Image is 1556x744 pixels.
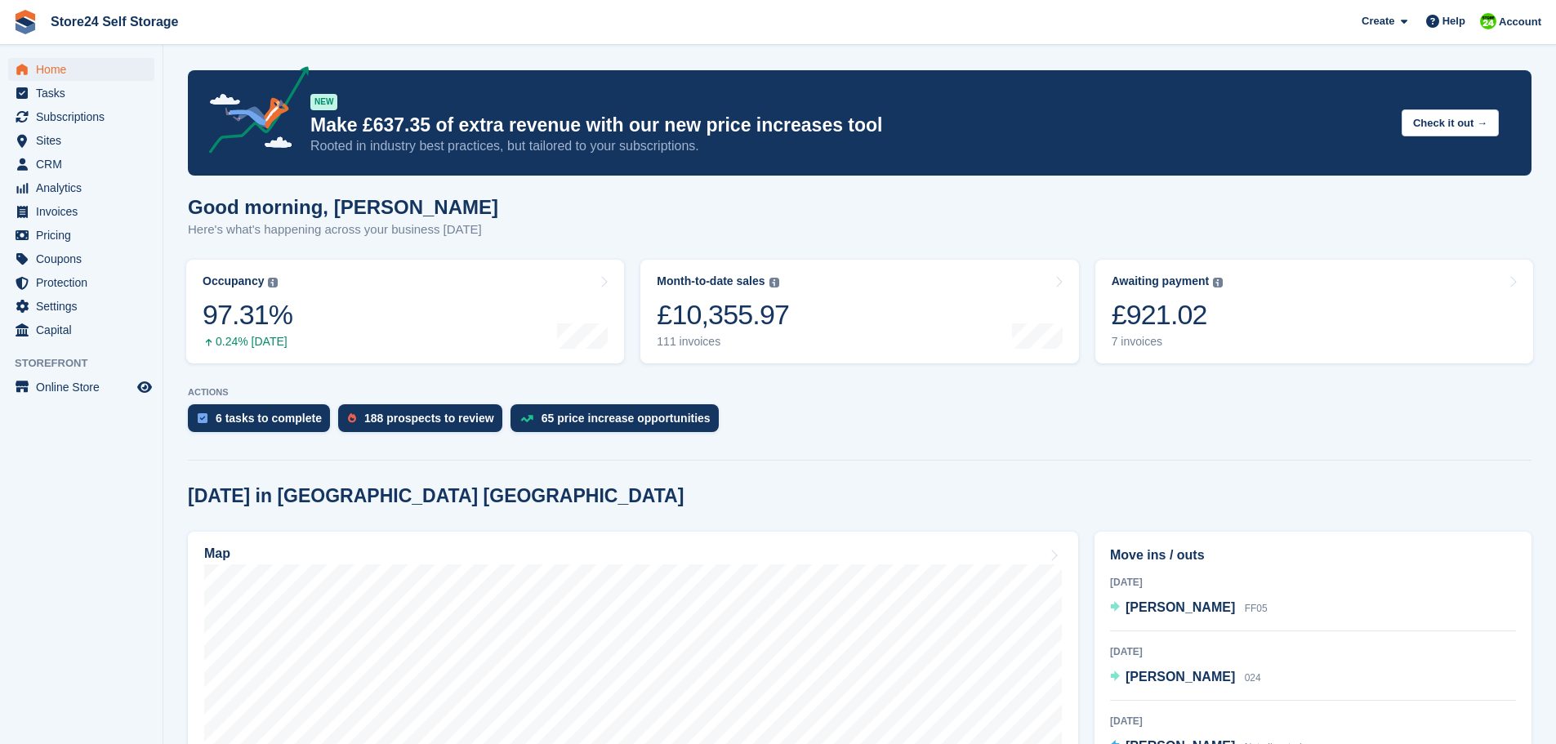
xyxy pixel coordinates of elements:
[36,200,134,223] span: Invoices
[8,82,154,105] a: menu
[204,546,230,561] h2: Map
[8,176,154,199] a: menu
[657,274,765,288] div: Month-to-date sales
[8,129,154,152] a: menu
[1112,298,1224,332] div: £921.02
[36,82,134,105] span: Tasks
[203,298,292,332] div: 97.31%
[15,355,163,372] span: Storefront
[8,247,154,270] a: menu
[36,105,134,128] span: Subscriptions
[1362,13,1394,29] span: Create
[640,260,1078,363] a: Month-to-date sales £10,355.97 111 invoices
[1110,546,1516,565] h2: Move ins / outs
[36,319,134,341] span: Capital
[1112,274,1210,288] div: Awaiting payment
[36,247,134,270] span: Coupons
[310,94,337,110] div: NEW
[36,224,134,247] span: Pricing
[520,415,533,422] img: price_increase_opportunities-93ffe204e8149a01c8c9dc8f82e8f89637d9d84a8eef4429ea346261dce0b2c0.svg
[188,404,338,440] a: 6 tasks to complete
[8,319,154,341] a: menu
[1110,714,1516,728] div: [DATE]
[135,377,154,397] a: Preview store
[1110,667,1261,688] a: [PERSON_NAME] 024
[8,200,154,223] a: menu
[36,376,134,399] span: Online Store
[44,8,185,35] a: Store24 Self Storage
[188,221,498,239] p: Here's what's happening across your business [DATE]
[1095,260,1533,363] a: Awaiting payment £921.02 7 invoices
[8,153,154,176] a: menu
[36,129,134,152] span: Sites
[348,413,356,423] img: prospect-51fa495bee0391a8d652442698ab0144808aea92771e9ea1ae160a38d050c398.svg
[195,66,310,159] img: price-adjustments-announcement-icon-8257ccfd72463d97f412b2fc003d46551f7dbcb40ab6d574587a9cd5c0d94...
[657,298,789,332] div: £10,355.97
[1499,14,1541,30] span: Account
[510,404,727,440] a: 65 price increase opportunities
[268,278,278,287] img: icon-info-grey-7440780725fd019a000dd9b08b2336e03edf1995a4989e88bcd33f0948082b44.svg
[310,137,1389,155] p: Rooted in industry best practices, but tailored to your subscriptions.
[36,271,134,294] span: Protection
[1110,575,1516,590] div: [DATE]
[216,412,322,425] div: 6 tasks to complete
[1110,644,1516,659] div: [DATE]
[657,335,789,349] div: 111 invoices
[338,404,510,440] a: 188 prospects to review
[8,295,154,318] a: menu
[1402,109,1499,136] button: Check it out →
[188,485,684,507] h2: [DATE] in [GEOGRAPHIC_DATA] [GEOGRAPHIC_DATA]
[1126,600,1235,614] span: [PERSON_NAME]
[1245,672,1261,684] span: 024
[1480,13,1496,29] img: Robert Sears
[198,413,207,423] img: task-75834270c22a3079a89374b754ae025e5fb1db73e45f91037f5363f120a921f8.svg
[36,153,134,176] span: CRM
[310,114,1389,137] p: Make £637.35 of extra revenue with our new price increases tool
[186,260,624,363] a: Occupancy 97.31% 0.24% [DATE]
[1112,335,1224,349] div: 7 invoices
[1126,670,1235,684] span: [PERSON_NAME]
[36,295,134,318] span: Settings
[203,274,264,288] div: Occupancy
[1442,13,1465,29] span: Help
[8,58,154,81] a: menu
[188,387,1531,398] p: ACTIONS
[203,335,292,349] div: 0.24% [DATE]
[1213,278,1223,287] img: icon-info-grey-7440780725fd019a000dd9b08b2336e03edf1995a4989e88bcd33f0948082b44.svg
[36,176,134,199] span: Analytics
[36,58,134,81] span: Home
[1110,598,1268,619] a: [PERSON_NAME] FF05
[188,196,498,218] h1: Good morning, [PERSON_NAME]
[8,271,154,294] a: menu
[364,412,494,425] div: 188 prospects to review
[8,224,154,247] a: menu
[13,10,38,34] img: stora-icon-8386f47178a22dfd0bd8f6a31ec36ba5ce8667c1dd55bd0f319d3a0aa187defe.svg
[542,412,711,425] div: 65 price increase opportunities
[1245,603,1268,614] span: FF05
[8,376,154,399] a: menu
[8,105,154,128] a: menu
[769,278,779,287] img: icon-info-grey-7440780725fd019a000dd9b08b2336e03edf1995a4989e88bcd33f0948082b44.svg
